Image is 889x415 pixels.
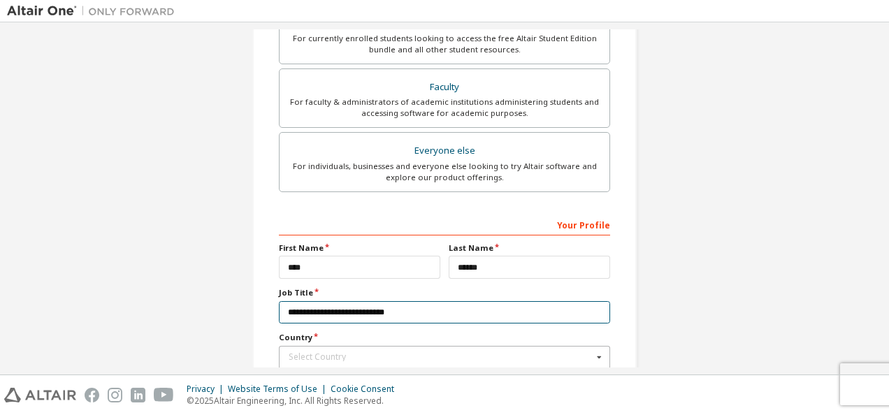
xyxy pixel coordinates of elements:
div: Website Terms of Use [228,384,331,395]
label: Country [279,332,610,343]
p: © 2025 Altair Engineering, Inc. All Rights Reserved. [187,395,403,407]
div: Faculty [288,78,601,97]
img: instagram.svg [108,388,122,402]
img: linkedin.svg [131,388,145,402]
label: Last Name [449,242,610,254]
label: Job Title [279,287,610,298]
img: altair_logo.svg [4,388,76,402]
div: Cookie Consent [331,384,403,395]
div: Select Country [289,353,593,361]
div: For currently enrolled students looking to access the free Altair Student Edition bundle and all ... [288,33,601,55]
label: First Name [279,242,440,254]
div: For faculty & administrators of academic institutions administering students and accessing softwa... [288,96,601,119]
img: youtube.svg [154,388,174,402]
img: facebook.svg [85,388,99,402]
img: Altair One [7,4,182,18]
div: Everyone else [288,141,601,161]
div: For individuals, businesses and everyone else looking to try Altair software and explore our prod... [288,161,601,183]
div: Your Profile [279,213,610,235]
div: Privacy [187,384,228,395]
